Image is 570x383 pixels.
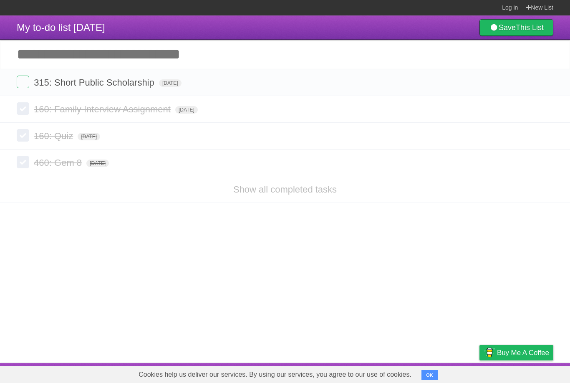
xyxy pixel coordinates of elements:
[34,157,84,168] span: 460: Gem 8
[17,102,29,115] label: Done
[484,345,495,360] img: Buy me a coffee
[17,76,29,88] label: Done
[175,106,198,114] span: [DATE]
[501,365,553,381] a: Suggest a feature
[440,365,459,381] a: Terms
[78,133,100,140] span: [DATE]
[469,365,490,381] a: Privacy
[479,345,553,360] a: Buy me a coffee
[396,365,430,381] a: Developers
[34,77,156,88] span: 315: Short Public Scholarship
[516,23,544,32] b: This List
[233,184,337,195] a: Show all completed tasks
[34,104,173,114] span: 160: Family Interview Assignment
[497,345,549,360] span: Buy me a coffee
[130,366,420,383] span: Cookies help us deliver our services. By using our services, you agree to our use of cookies.
[86,160,109,167] span: [DATE]
[17,22,105,33] span: My to-do list [DATE]
[479,19,553,36] a: SaveThis List
[17,156,29,168] label: Done
[368,365,386,381] a: About
[17,129,29,142] label: Done
[159,79,182,87] span: [DATE]
[421,370,438,380] button: OK
[34,131,75,141] span: 160: Quiz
